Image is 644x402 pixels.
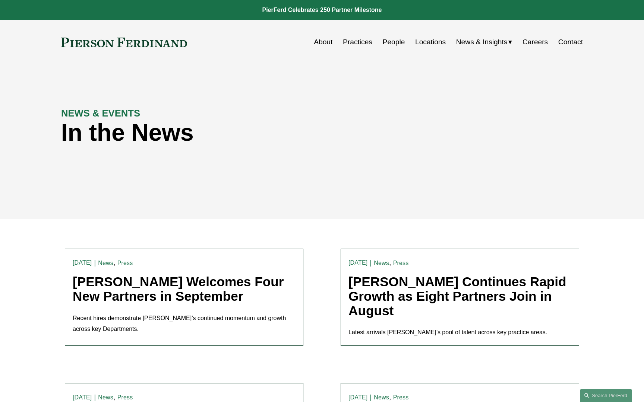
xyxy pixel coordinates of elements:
a: [PERSON_NAME] Continues Rapid Growth as Eight Partners Join in August [348,274,566,318]
a: People [383,35,405,49]
span: , [113,259,115,267]
span: , [389,393,391,401]
a: Contact [558,35,583,49]
p: Recent hires demonstrate [PERSON_NAME]’s continued momentum and growth across key Departments. [73,313,296,335]
a: Press [117,394,133,401]
time: [DATE] [348,395,367,401]
a: News [98,394,113,401]
time: [DATE] [73,260,92,266]
a: folder dropdown [456,35,512,49]
p: Latest arrivals [PERSON_NAME]’s pool of talent across key practice areas. [348,327,571,338]
span: , [113,393,115,401]
a: Search this site [580,389,632,402]
time: [DATE] [73,395,92,401]
a: News [374,394,389,401]
strong: NEWS & EVENTS [61,108,140,118]
span: , [389,259,391,267]
a: Careers [523,35,548,49]
a: News [98,260,113,266]
a: Press [393,260,409,266]
a: About [314,35,332,49]
a: Press [393,394,409,401]
span: News & Insights [456,36,508,49]
time: [DATE] [348,260,367,266]
a: Press [117,260,133,266]
h1: In the News [61,119,452,146]
a: [PERSON_NAME] Welcomes Four New Partners in September [73,274,284,303]
a: Practices [343,35,372,49]
a: Locations [415,35,446,49]
a: News [374,260,389,266]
